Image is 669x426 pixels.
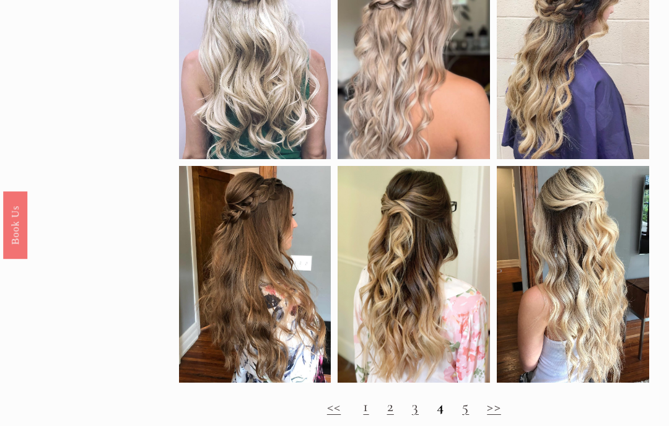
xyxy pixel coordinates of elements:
a: 3 [412,397,419,415]
a: 1 [363,397,369,415]
a: << [327,397,341,415]
a: 5 [462,397,469,415]
strong: 4 [437,397,444,415]
a: 2 [387,397,394,415]
a: >> [487,397,501,415]
a: Book Us [3,191,27,259]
